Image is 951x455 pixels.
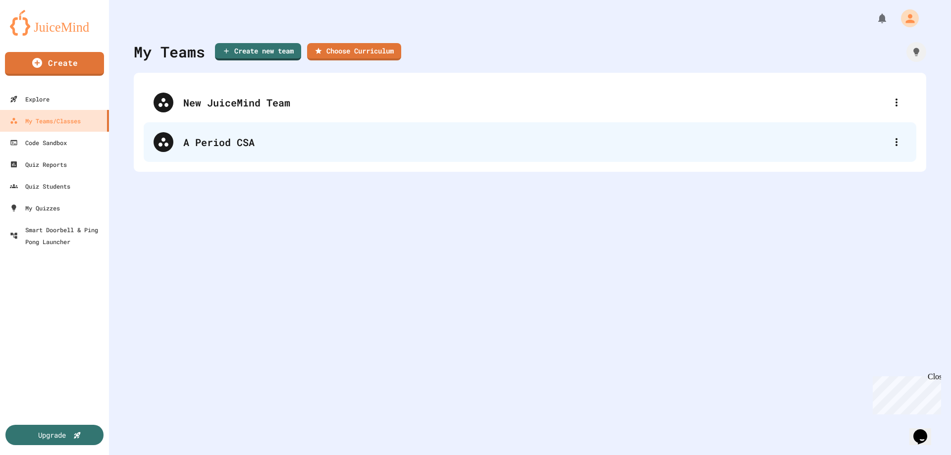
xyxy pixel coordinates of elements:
[215,43,301,60] a: Create new team
[10,93,50,105] div: Explore
[5,52,104,76] a: Create
[858,10,891,27] div: My Notifications
[183,95,887,110] div: New JuiceMind Team
[144,83,916,122] div: New JuiceMind Team
[134,41,205,63] div: My Teams
[144,122,916,162] div: A Period CSA
[869,372,941,414] iframe: chat widget
[183,135,887,150] div: A Period CSA
[38,430,66,440] div: Upgrade
[10,137,67,149] div: Code Sandbox
[909,415,941,445] iframe: chat widget
[10,224,105,248] div: Smart Doorbell & Ping Pong Launcher
[307,43,401,60] a: Choose Curriculum
[906,42,926,62] div: How it works
[10,180,70,192] div: Quiz Students
[10,158,67,170] div: Quiz Reports
[10,10,99,36] img: logo-orange.svg
[891,7,921,30] div: My Account
[4,4,68,63] div: Chat with us now!Close
[10,115,81,127] div: My Teams/Classes
[10,202,60,214] div: My Quizzes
